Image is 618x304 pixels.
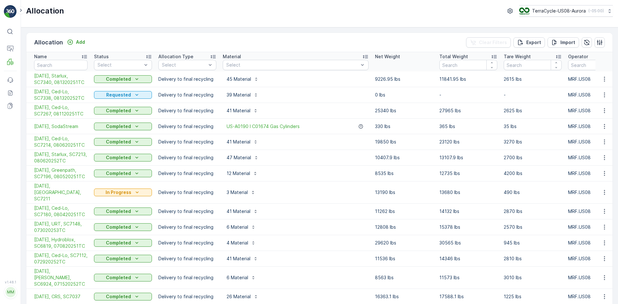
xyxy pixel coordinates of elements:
[223,74,263,84] button: 45 Material
[504,76,562,82] p: 2615 lbs
[227,170,250,177] p: 12 Material
[34,88,88,101] a: 08/14/25, Ced-Lo, SC7338, 081320252TC
[155,235,220,251] td: Delivery to final recycling
[466,37,511,48] button: Clear Filters
[34,123,88,130] a: 08/01/25, SodaStream
[94,138,152,146] button: Completed
[479,39,507,46] p: Clear Filters
[106,189,131,196] p: In Progress
[34,104,88,117] span: [DATE], Ced-Lo, SC7267, 081120251TC
[439,224,497,230] p: 15378 lbs
[34,236,88,249] a: 8/04/25, Hydroblox, SC6819, 070820251TC
[504,224,562,230] p: 2570 lbs
[227,139,250,145] p: 41 Material
[504,107,562,114] p: 2625 lbs
[94,207,152,215] button: Completed
[94,123,152,130] button: Completed
[504,240,562,246] p: 945 lbs
[227,274,248,281] p: 6 Material
[34,293,88,300] a: 07/30/25, CRS, SC7037
[155,166,220,181] td: Delivery to final recycling
[34,38,63,47] p: Allocation
[223,137,262,147] button: 41 Material
[439,139,497,145] p: 23120 lbs
[34,151,88,164] span: [DATE], Starlux, SC7213, 080620252TC
[223,53,241,60] p: Material
[504,92,562,98] p: -
[155,181,220,204] td: Delivery to final recycling
[106,123,131,130] p: Completed
[439,189,497,196] p: 13680 lbs
[375,76,433,82] p: 9226.95 lbs
[223,206,262,216] button: 41 Material
[34,236,88,249] span: [DATE], Hydroblox, SC6819, 070820251TC
[4,5,17,18] img: logo
[94,223,152,231] button: Completed
[226,62,359,68] p: Select
[519,5,613,17] button: TerraCycle-US08-Aurora(-05:00)
[34,205,88,218] a: 08/06/25, Ced-Lo, SC7180, 080420251TC
[155,267,220,289] td: Delivery to final recycling
[375,189,433,196] p: 13190 lbs
[504,208,562,215] p: 2870 lbs
[64,38,88,46] button: Add
[34,293,88,300] span: [DATE], CRS, SC7037
[375,274,433,281] p: 8563 lbs
[94,255,152,263] button: Completed
[106,92,131,98] p: Requested
[162,62,206,68] p: Select
[155,251,220,267] td: Delivery to final recycling
[223,253,262,264] button: 41 Material
[519,7,529,14] img: image_ci7OI47.png
[94,274,152,281] button: Completed
[94,154,152,161] button: Completed
[439,208,497,215] p: 14132 lbs
[155,204,220,219] td: Delivery to final recycling
[34,53,47,60] p: Name
[34,123,88,130] span: [DATE], SodaStream
[106,255,131,262] p: Completed
[223,291,262,302] button: 26 Material
[227,123,300,130] a: US-A0190 I C01674 Gas Cylinders
[4,280,17,284] span: v 1.48.1
[548,37,579,48] button: Import
[504,293,562,300] p: 1225 lbs
[155,87,220,103] td: Delivery to final recycling
[227,189,248,196] p: 3 Material
[375,208,433,215] p: 11262 lbs
[223,222,260,232] button: 6 Material
[34,221,88,234] span: [DATE], URT, SC7148, 073020253TC
[504,123,562,130] p: 35 lbs
[439,293,497,300] p: 17588.1 lbs
[106,76,131,82] p: Completed
[94,107,152,115] button: Completed
[94,239,152,247] button: Completed
[504,170,562,177] p: 4200 lbs
[106,154,131,161] p: Completed
[34,183,88,202] span: [DATE], [GEOGRAPHIC_DATA], SC7211
[34,151,88,164] a: 08/08/25, Starlux, SC7213, 080620252TC
[439,53,468,60] p: Total Weight
[34,252,88,265] a: 8/1/25, Ced-Lo, SC7112, 072920252TC
[5,287,16,297] div: MM
[155,71,220,87] td: Delivery to final recycling
[223,272,260,283] button: 6 Material
[439,123,497,130] p: 365 lbs
[439,76,497,82] p: 11841.95 lbs
[375,224,433,230] p: 12808 lbs
[375,255,433,262] p: 11536 lbs
[504,255,562,262] p: 2810 lbs
[155,219,220,235] td: Delivery to final recycling
[34,167,88,180] span: [DATE], Greenpath, SC7196, 080520251TC
[223,168,262,179] button: 12 Material
[34,88,88,101] span: [DATE], Ced-Lo, SC7338, 081320252TC
[155,134,220,150] td: Delivery to final recycling
[504,154,562,161] p: 2700 lbs
[98,62,142,68] p: Select
[4,285,17,299] button: MM
[439,107,497,114] p: 27965 lbs
[34,104,88,117] a: 08/12/25, Ced-Lo, SC7267, 081120251TC
[375,107,433,114] p: 25340 lbs
[106,107,131,114] p: Completed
